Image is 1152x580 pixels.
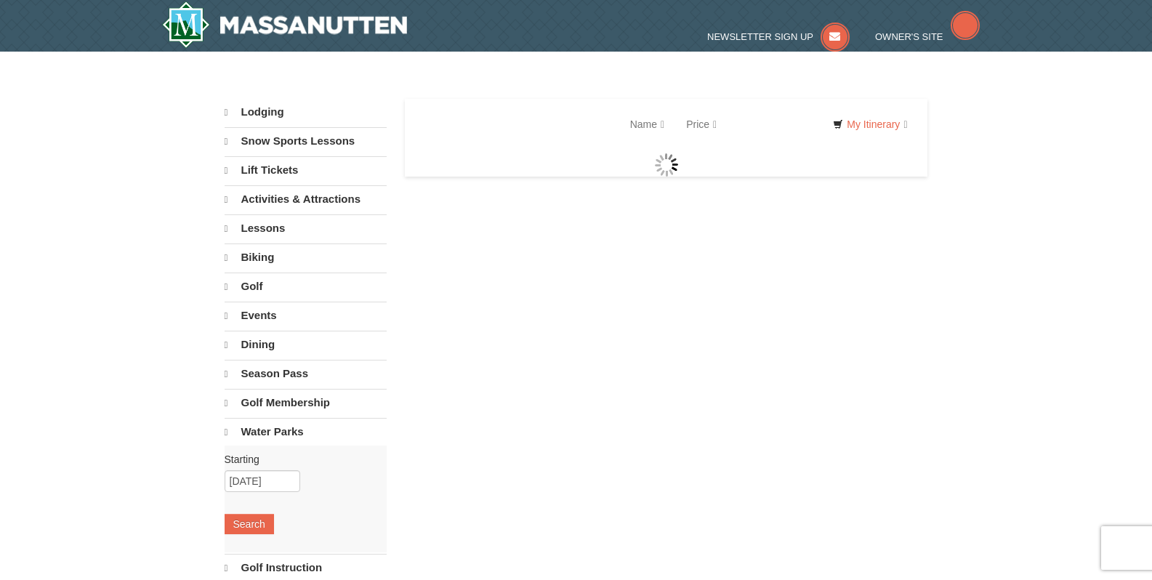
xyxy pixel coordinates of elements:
[225,185,387,213] a: Activities & Attractions
[225,156,387,184] a: Lift Tickets
[875,31,980,42] a: Owner's Site
[225,389,387,416] a: Golf Membership
[619,110,675,139] a: Name
[225,127,387,155] a: Snow Sports Lessons
[225,302,387,329] a: Events
[225,418,387,446] a: Water Parks
[225,514,274,534] button: Search
[707,31,850,42] a: Newsletter Sign Up
[225,99,387,126] a: Lodging
[707,31,813,42] span: Newsletter Sign Up
[162,1,408,48] a: Massanutten Resort
[823,113,917,135] a: My Itinerary
[225,452,376,467] label: Starting
[225,214,387,242] a: Lessons
[675,110,728,139] a: Price
[875,31,943,42] span: Owner's Site
[225,243,387,271] a: Biking
[225,360,387,387] a: Season Pass
[655,153,678,177] img: wait gif
[225,331,387,358] a: Dining
[162,1,408,48] img: Massanutten Resort Logo
[225,273,387,300] a: Golf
